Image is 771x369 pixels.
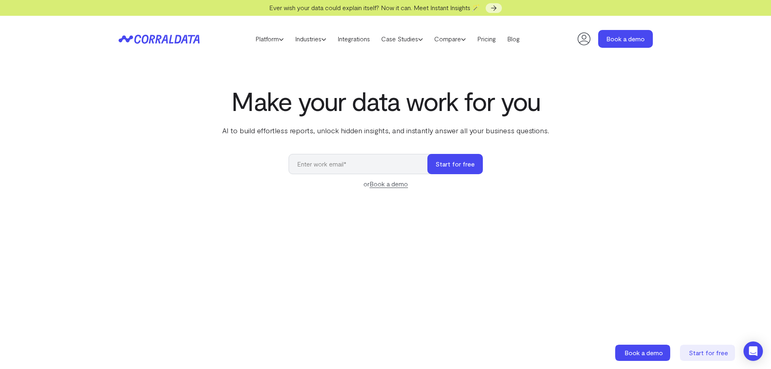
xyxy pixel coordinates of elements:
[376,33,429,45] a: Case Studies
[370,180,408,188] a: Book a demo
[624,349,663,356] span: Book a demo
[289,33,332,45] a: Industries
[250,33,289,45] a: Platform
[680,345,737,361] a: Start for free
[598,30,653,48] a: Book a demo
[289,154,435,174] input: Enter work email*
[689,349,728,356] span: Start for free
[472,33,501,45] a: Pricing
[269,4,480,11] span: Ever wish your data could explain itself? Now it can. Meet Instant Insights 🪄
[289,179,483,189] div: or
[427,154,483,174] button: Start for free
[332,33,376,45] a: Integrations
[221,86,551,115] h1: Make your data work for you
[221,125,551,136] p: AI to build effortless reports, unlock hidden insights, and instantly answer all your business qu...
[615,345,672,361] a: Book a demo
[743,341,763,361] div: Open Intercom Messenger
[501,33,525,45] a: Blog
[429,33,472,45] a: Compare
